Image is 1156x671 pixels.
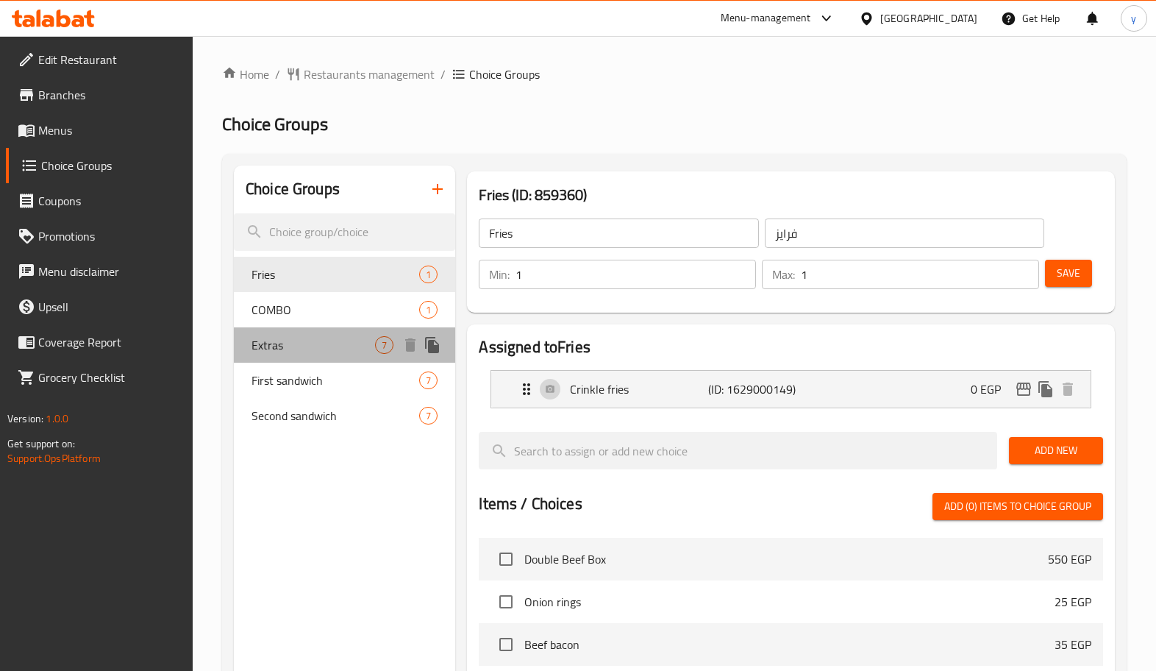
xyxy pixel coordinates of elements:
[7,409,43,428] span: Version:
[222,65,269,83] a: Home
[286,65,435,83] a: Restaurants management
[251,336,375,354] span: Extras
[234,327,455,363] div: Extras7deleteduplicate
[6,183,193,219] a: Coupons
[1131,10,1136,26] span: y
[251,266,419,283] span: Fries
[419,372,438,389] div: Choices
[1057,264,1080,283] span: Save
[246,178,340,200] h2: Choice Groups
[38,192,182,210] span: Coupons
[570,380,707,398] p: Crinkle fries
[251,372,419,389] span: First sandwich
[491,371,1090,408] div: Expand
[38,333,182,351] span: Coverage Report
[234,363,455,398] div: First sandwich7
[524,636,1054,653] span: Beef bacon
[234,257,455,292] div: Fries1
[1013,378,1035,400] button: edit
[479,432,996,469] input: search
[524,550,1047,568] span: Double Beef Box
[419,301,438,319] div: Choices
[7,434,75,453] span: Get support on:
[399,334,421,356] button: delete
[38,227,182,245] span: Promotions
[421,334,443,356] button: duplicate
[524,593,1054,611] span: Onion rings
[6,42,193,77] a: Edit Restaurant
[7,449,101,468] a: Support.OpsPlatform
[38,51,182,68] span: Edit Restaurant
[469,65,540,83] span: Choice Groups
[419,407,438,425] div: Choices
[6,324,193,360] a: Coverage Report
[489,266,510,283] p: Min:
[944,497,1091,516] span: Add (0) items to choice group
[251,407,419,425] span: Second sandwich
[38,369,182,386] span: Grocery Checklist
[1048,550,1091,568] p: 550 EGP
[479,493,582,515] h2: Items / Choices
[420,303,437,317] span: 1
[376,338,393,352] span: 7
[6,77,193,113] a: Branches
[234,398,455,433] div: Second sandwich7
[275,65,280,83] li: /
[708,380,800,398] p: (ID: 1629000149)
[420,268,437,282] span: 1
[932,493,1103,520] button: Add (0) items to choice group
[1021,441,1091,460] span: Add New
[6,113,193,148] a: Menus
[420,374,437,388] span: 7
[1045,260,1092,287] button: Save
[46,409,68,428] span: 1.0.0
[721,10,811,27] div: Menu-management
[440,65,446,83] li: /
[38,263,182,280] span: Menu disclaimer
[6,254,193,289] a: Menu disclaimer
[772,266,795,283] p: Max:
[234,292,455,327] div: COMBO1
[6,148,193,183] a: Choice Groups
[234,213,455,251] input: search
[6,360,193,395] a: Grocery Checklist
[1057,378,1079,400] button: delete
[880,10,977,26] div: [GEOGRAPHIC_DATA]
[6,289,193,324] a: Upsell
[419,266,438,283] div: Choices
[479,183,1102,207] h3: Fries (ID: 859360)
[6,219,193,254] a: Promotions
[479,336,1102,358] h2: Assigned to Fries
[479,364,1102,414] li: Expand
[38,298,182,316] span: Upsell
[1009,437,1103,464] button: Add New
[1055,636,1091,653] p: 35 EGP
[222,65,1127,83] nav: breadcrumb
[1055,593,1091,611] p: 25 EGP
[222,107,328,141] span: Choice Groups
[420,409,437,423] span: 7
[490,629,521,660] span: Select choice
[304,65,435,83] span: Restaurants management
[38,121,182,139] span: Menus
[1035,378,1057,400] button: duplicate
[38,86,182,104] span: Branches
[375,336,393,354] div: Choices
[41,157,182,174] span: Choice Groups
[251,301,419,319] span: COMBO
[490,544,521,575] span: Select choice
[971,380,1013,398] p: 0 EGP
